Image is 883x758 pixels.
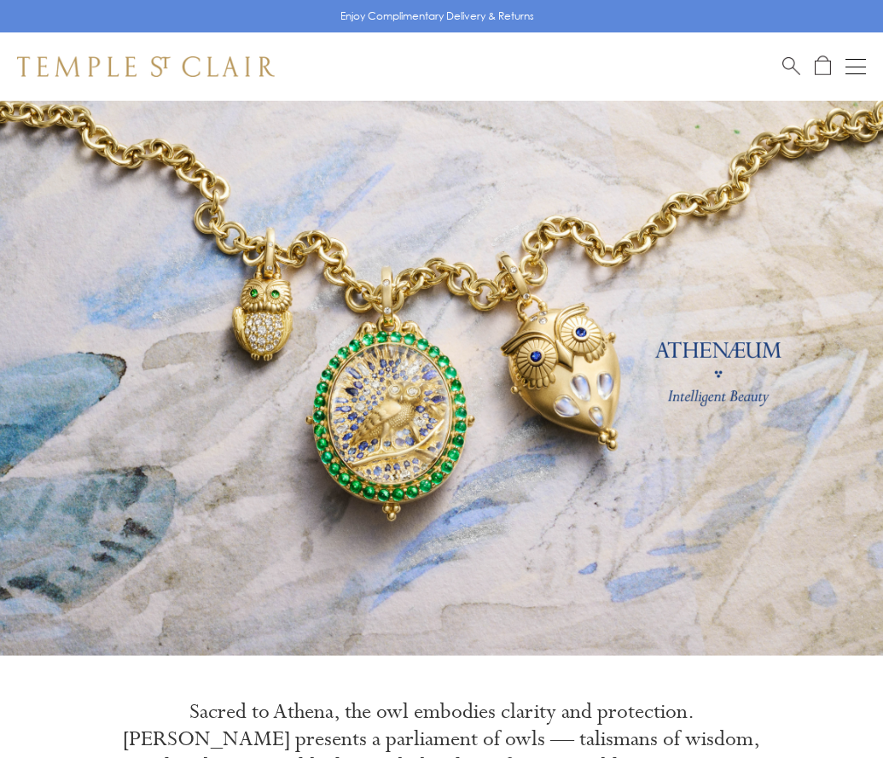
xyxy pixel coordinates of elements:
a: Open Shopping Bag [815,55,831,77]
button: Open navigation [845,56,866,77]
a: Search [782,55,800,77]
p: Enjoy Complimentary Delivery & Returns [340,8,534,25]
img: Temple St. Clair [17,56,275,77]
